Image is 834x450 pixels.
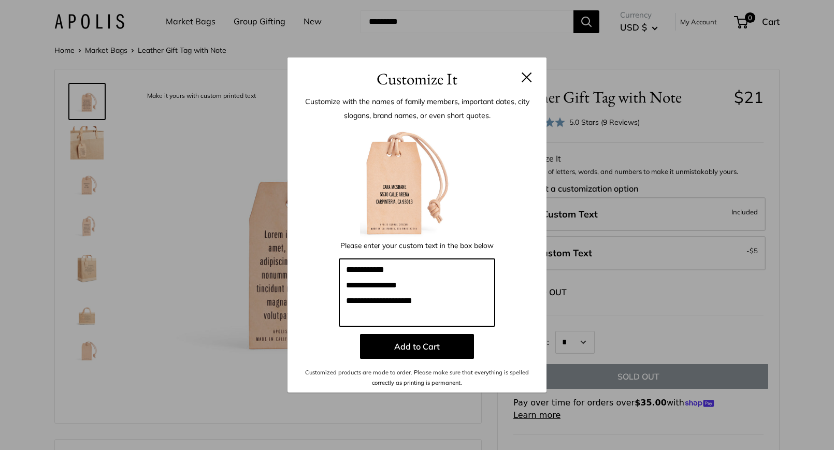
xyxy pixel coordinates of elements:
p: Please enter your custom text in the box below [339,239,495,252]
p: Customize with the names of family members, important dates, city slogans, brand names, or even s... [303,95,531,122]
img: customizer-prod [360,125,474,239]
p: Customized products are made to order. Please make sure that everything is spelled correctly as p... [303,367,531,388]
h3: Customize It [303,67,531,91]
button: Add to Cart [360,334,474,359]
iframe: Sign Up via Text for Offers [8,411,111,442]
